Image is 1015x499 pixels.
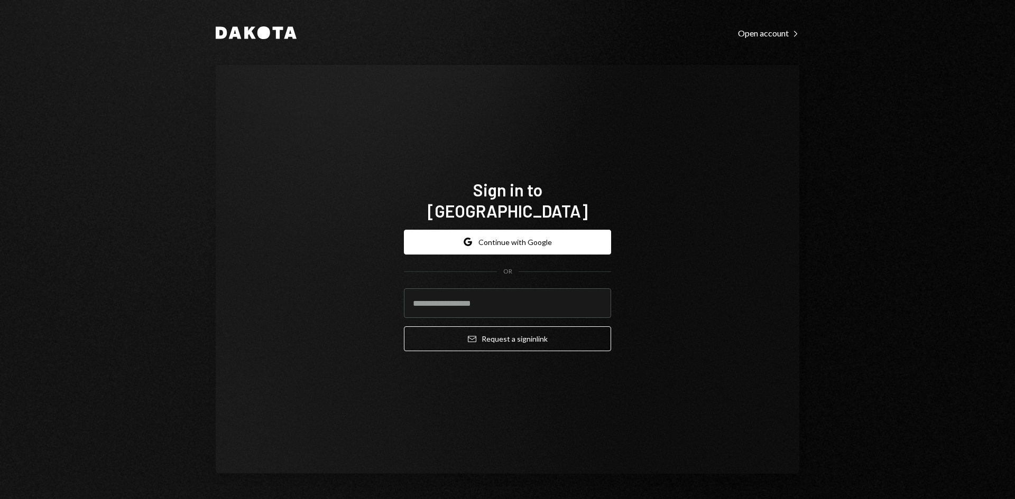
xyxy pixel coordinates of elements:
a: Open account [738,27,799,39]
h1: Sign in to [GEOGRAPHIC_DATA] [404,179,611,221]
div: Open account [738,28,799,39]
button: Request a signinlink [404,326,611,351]
button: Continue with Google [404,230,611,255]
div: OR [503,267,512,276]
